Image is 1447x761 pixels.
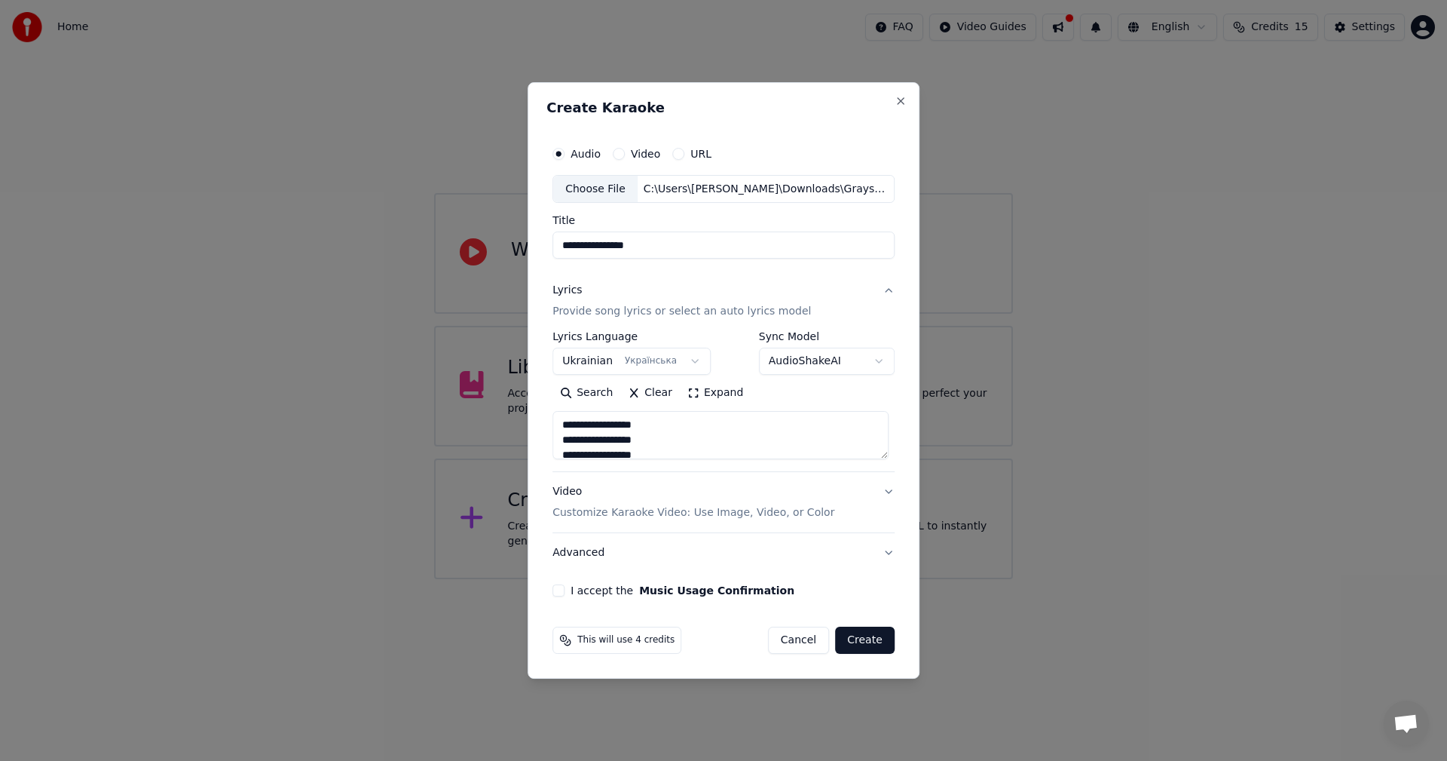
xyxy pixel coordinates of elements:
[552,272,895,332] button: LyricsProvide song lyrics or select an auto lyrics model
[552,382,620,406] button: Search
[680,382,751,406] button: Expand
[639,585,794,596] button: I accept the
[546,101,901,115] h2: Create Karaoke
[552,305,811,320] p: Provide song lyrics or select an auto lyrics model
[552,332,711,342] label: Lyrics Language
[552,473,895,533] button: VideoCustomize Karaoke Video: Use Image, Video, or Color
[759,332,895,342] label: Sync Model
[571,149,601,159] label: Audio
[577,634,675,646] span: This will use 4 credits
[552,332,895,472] div: LyricsProvide song lyrics or select an auto lyrics model
[768,627,829,654] button: Cancel
[620,382,680,406] button: Clear
[631,149,660,159] label: Video
[552,216,895,226] label: Title
[552,533,895,572] button: Advanced
[552,505,834,520] p: Customize Karaoke Video: Use Image, Video, or Color
[552,284,582,299] div: Lyrics
[638,182,894,197] div: C:\Users\[PERSON_NAME]\Downloads\Grayshapes Тінь (Feat. Demian).mp3
[552,485,834,521] div: Video
[571,585,794,596] label: I accept the
[553,176,638,203] div: Choose File
[835,627,895,654] button: Create
[690,149,711,159] label: URL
